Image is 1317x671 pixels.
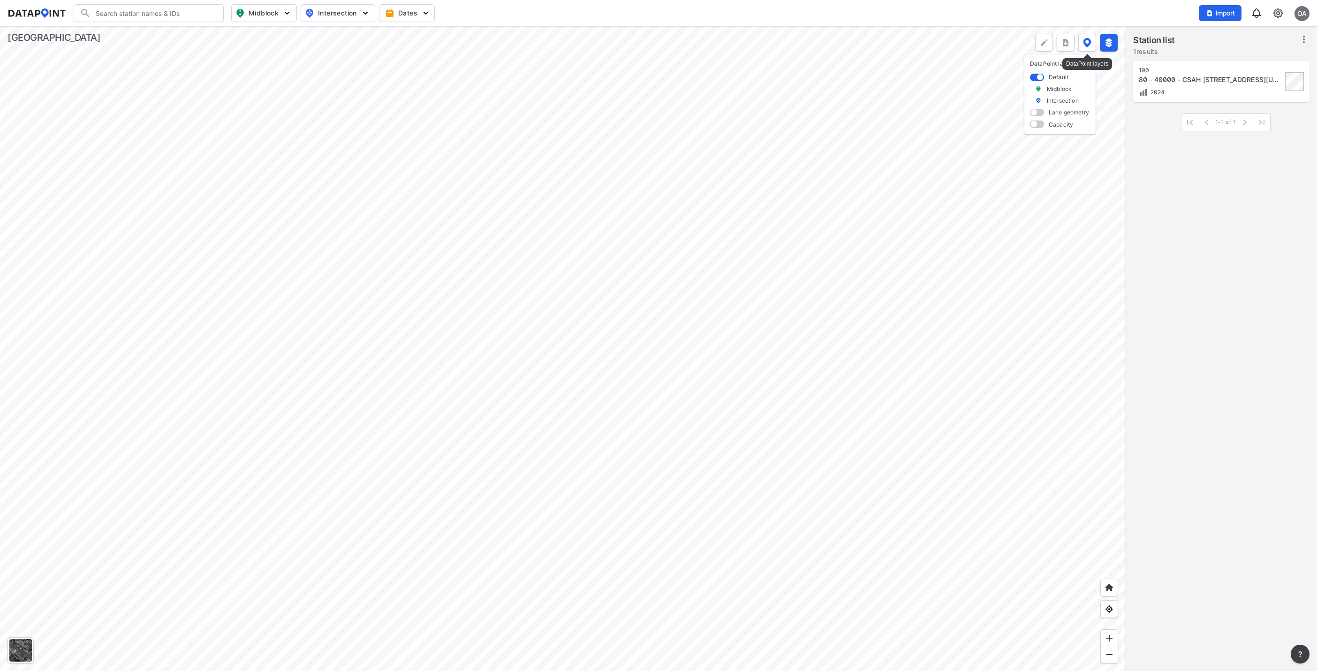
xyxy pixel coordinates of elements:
[1100,629,1118,647] div: Zoom in
[91,6,218,21] input: Search
[1082,60,1090,68] button: delete
[1139,88,1148,97] img: Volume count
[1296,648,1304,660] span: ?
[361,8,370,18] img: 5YPKRKmlfpI5mqlR8AD95paCi+0kK1fRFDJSaMmawlwaeJcJwk9O2fotCW5ve9gAAAAASUVORK5CYII=
[235,8,246,19] img: map_pin_mid.602f9df1.svg
[1035,34,1053,52] div: Polygon tool
[1049,121,1073,128] label: Capacity
[1199,5,1241,21] button: Import
[8,637,34,663] div: Toggle basemap
[1291,645,1309,663] button: more
[1082,60,1090,68] img: close-external-leyer.3061a1c7.svg
[379,4,435,22] button: Dates
[1105,633,1114,643] img: ZvzfEJKXnyWIrJytrsY285QMwk63cM6Drc+sIAAAAASUVORK5CYII=
[387,8,429,18] span: Dates
[1139,67,1282,74] div: 190
[8,8,66,18] img: dataPointLogo.9353c09d.svg
[1199,8,1246,17] a: Import
[231,4,297,22] button: Midblock
[1272,8,1284,19] img: cids17cp3yIFEOpj3V8A9qJSH103uA521RftCD4eeui4ksIb+krbm5XvIjxD52OS6NWLn9gAAAAAElFTkSuQmCC
[1047,97,1079,105] label: Intersection
[1105,583,1114,592] img: +XpAUvaXAN7GudzAAAAAElFTkSuQmCC
[1294,6,1309,21] div: OA
[1139,75,1282,84] div: 80 - 40000 - CSAH 31 E Maryland Ave W OF CSAH 58 (EDGERTON ST)
[421,8,431,18] img: 5YPKRKmlfpI5mqlR8AD95paCi+0kK1fRFDJSaMmawlwaeJcJwk9O2fotCW5ve9gAAAAASUVORK5CYII=
[1035,97,1042,105] img: marker_Intersection.6861001b.svg
[1105,604,1114,614] img: zeq5HYn9AnE9l6UmnFLPAAAAAElFTkSuQmCC
[1204,8,1236,18] span: Import
[1215,119,1236,126] span: 1-1 of 1
[1133,47,1175,56] label: 1 results
[1253,114,1270,131] span: Last Page
[304,8,315,19] img: map_pin_int.54838e6b.svg
[1133,34,1175,47] label: Station list
[1206,9,1213,17] img: file_add.62c1e8a2.svg
[1148,89,1165,96] span: 2024
[301,4,375,22] button: Intersection
[1100,34,1118,52] button: External layers
[1047,85,1072,93] label: Midblock
[1104,38,1113,47] img: layers-active.d9e7dc51.svg
[1083,38,1091,47] img: data-point-layers.37681fc9.svg
[1236,114,1253,131] span: Next Page
[1035,85,1042,93] img: marker_Midblock.5ba75e30.svg
[1030,60,1090,68] p: DataPoint layers
[1061,38,1070,47] img: xqJnZQTG2JQi0x5lvmkeSNbbgIiQD62bqHG8IfrOzanD0FsRdYrij6fAAAAAElFTkSuQmCC
[8,31,100,44] div: [GEOGRAPHIC_DATA]
[1251,8,1262,19] img: 8A77J+mXikMhHQAAAAASUVORK5CYII=
[1049,108,1089,116] label: Lane geometry
[1181,114,1198,131] span: First Page
[385,8,394,18] img: calendar-gold.39a51dde.svg
[1105,650,1114,659] img: MAAAAAElFTkSuQmCC
[282,8,292,18] img: 5YPKRKmlfpI5mqlR8AD95paCi+0kK1fRFDJSaMmawlwaeJcJwk9O2fotCW5ve9gAAAAASUVORK5CYII=
[1100,646,1118,663] div: Zoom out
[1100,579,1118,596] div: Home
[1049,73,1068,81] label: Default
[1198,114,1215,131] span: Previous Page
[1057,34,1075,52] button: more
[235,8,291,19] span: Midblock
[1039,38,1049,47] img: +Dz8AAAAASUVORK5CYII=
[305,8,369,19] span: Intersection
[1100,600,1118,618] div: View my location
